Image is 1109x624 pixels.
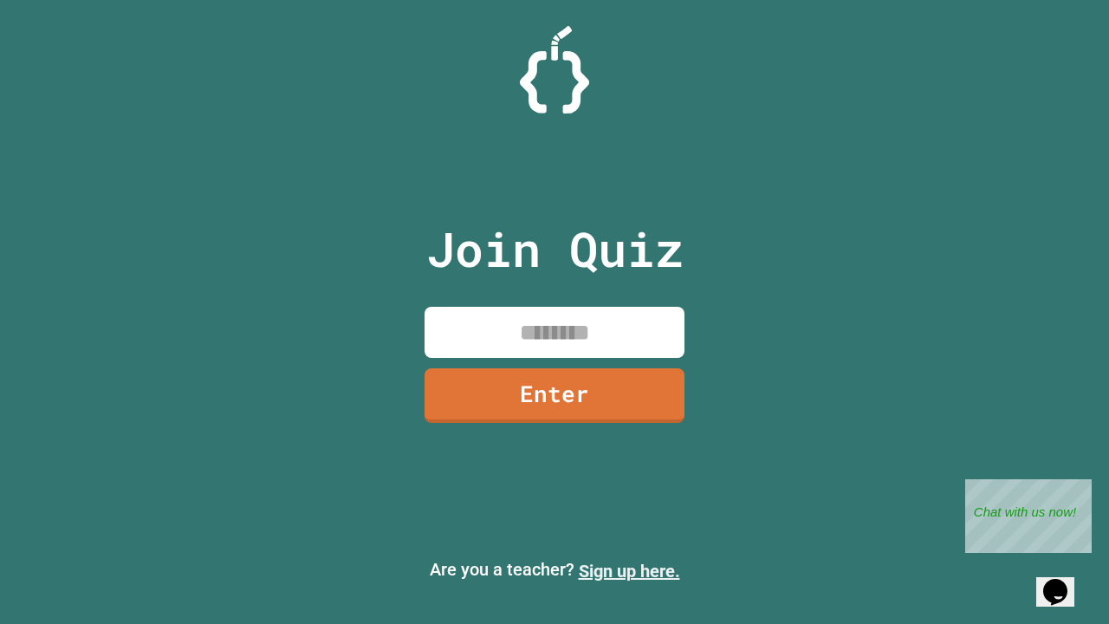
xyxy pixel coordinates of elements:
iframe: chat widget [1036,555,1092,607]
p: Are you a teacher? [14,556,1095,584]
a: Sign up here. [579,561,680,582]
p: Join Quiz [426,213,684,285]
a: Enter [425,368,684,423]
iframe: chat widget [965,479,1092,553]
img: Logo.svg [520,26,589,114]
